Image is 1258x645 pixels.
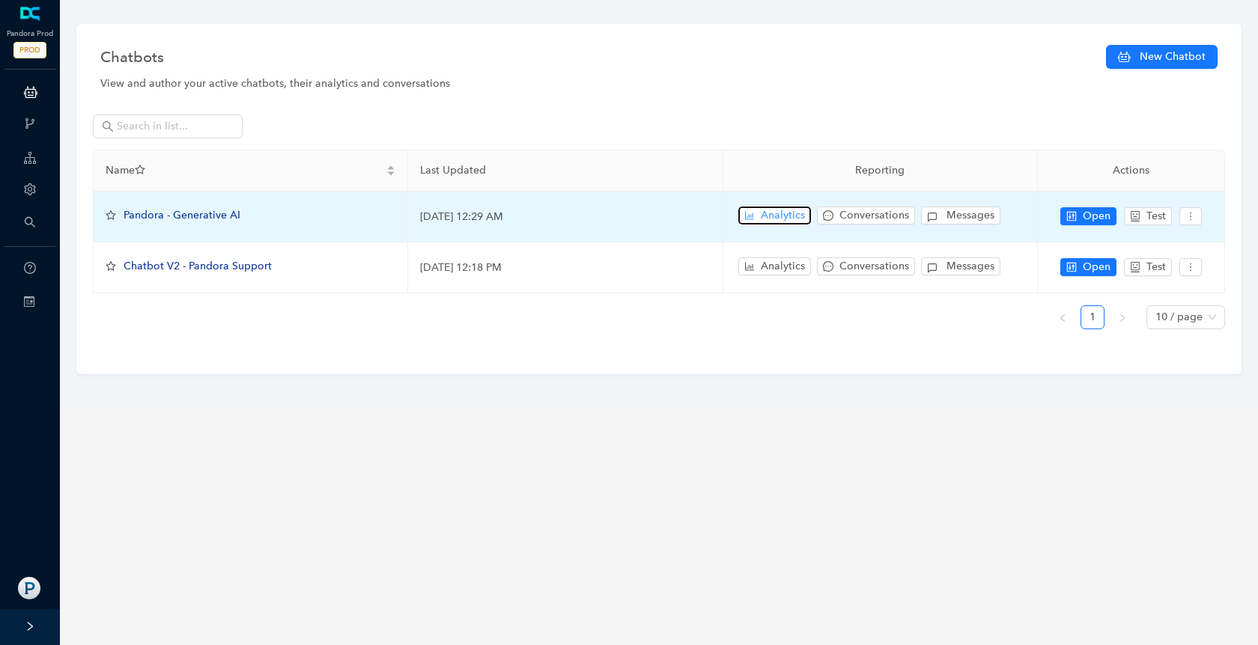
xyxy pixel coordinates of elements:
button: bar-chartAnalytics [738,257,811,275]
span: Test [1146,259,1166,275]
button: Messages [921,207,1000,224]
span: New Chatbot [1140,49,1206,65]
span: robot [1130,211,1140,221]
span: star [135,165,145,175]
input: Search in list... [117,118,222,135]
th: Reporting [723,150,1038,192]
span: bar-chart [744,210,755,221]
button: right [1110,305,1134,329]
button: Messages [921,257,1000,275]
span: right [1118,314,1127,322]
button: robotTest [1124,207,1172,225]
span: control [1066,211,1077,221]
span: more [1185,262,1196,272]
button: messageConversations [817,207,915,224]
li: Next Page [1110,305,1134,329]
span: bar-chart [744,261,755,272]
img: 2245c3f1d8d0bf3af50bf22befedf792 [18,577,40,599]
span: Messages [946,207,994,224]
button: New Chatbot [1106,45,1218,69]
span: Open [1083,208,1110,224]
span: Open [1083,259,1110,275]
span: message [823,261,833,272]
span: star [106,261,116,272]
span: setting [24,183,36,195]
button: controlOpen [1060,258,1116,276]
button: bar-chartAnalytics [738,207,811,224]
button: left [1051,305,1075,329]
span: question-circle [24,262,36,274]
button: robotTest [1124,258,1172,276]
span: Chatbots [100,45,164,69]
span: Conversations [839,207,909,224]
span: left [1058,314,1067,322]
span: Analytics [761,207,805,224]
span: Name [106,162,383,179]
button: controlOpen [1060,207,1116,225]
li: 1 [1081,305,1104,329]
span: message [823,210,833,221]
span: Pandora - Generative AI [124,209,240,221]
span: robot [1130,262,1140,272]
td: [DATE] 12:18 PM [408,242,723,293]
td: [DATE] 12:29 AM [408,192,723,242]
span: Chatbot V2 - Pandora Support [124,260,272,272]
button: messageConversations [817,257,915,275]
span: Analytics [761,258,805,275]
span: branches [24,117,36,129]
span: Test [1146,208,1166,224]
th: Actions [1038,150,1225,192]
li: Previous Page [1051,305,1075,329]
span: control [1066,262,1077,272]
span: star [106,210,116,221]
button: more [1179,207,1202,225]
span: Messages [946,258,994,275]
span: 10 / page [1155,306,1216,328]
button: more [1179,258,1202,276]
span: more [1185,211,1196,221]
span: search [102,120,114,132]
a: 1 [1081,306,1104,328]
span: search [24,216,36,228]
div: Page Size [1146,305,1225,329]
th: Last Updated [408,150,723,192]
span: PROD [13,42,46,58]
span: Conversations [839,258,909,275]
div: View and author your active chatbots, their analytics and conversations [100,76,1218,92]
